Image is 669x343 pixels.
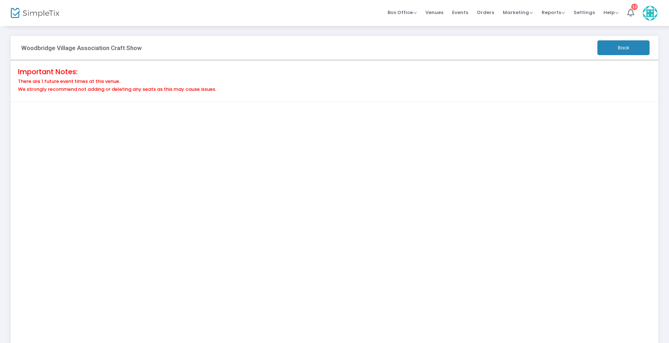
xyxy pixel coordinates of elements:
[388,9,417,16] span: Box Office
[604,9,619,16] span: Help
[597,40,650,55] button: Back
[503,9,533,16] span: Marketing
[425,3,443,22] span: Venues
[631,4,638,10] div: 13
[21,44,142,52] h3: Woodbridge Village Association Craft Show
[18,68,651,76] h4: Important Notes:
[477,3,494,22] span: Orders
[542,9,565,16] span: Reports
[574,3,595,22] span: Settings
[18,86,651,92] h6: We strongly recommend not adding or deleting any seats as this may cause issues.
[18,79,651,84] h6: There are 1 future event times at this venue.
[452,3,468,22] span: Events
